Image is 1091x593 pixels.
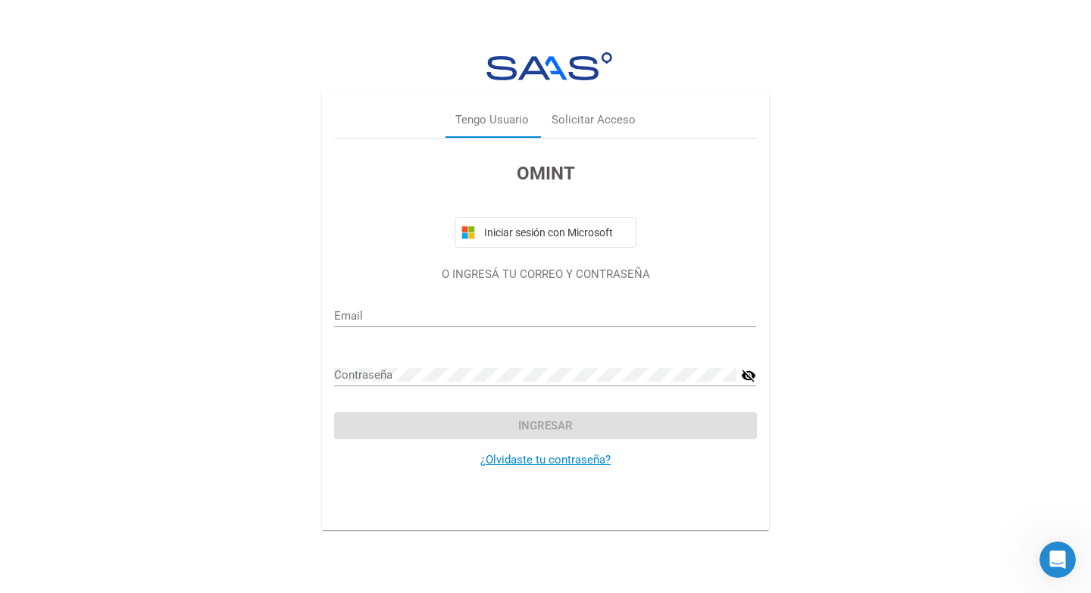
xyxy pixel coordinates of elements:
p: O INGRESÁ TU CORREO Y CONTRASEÑA [334,266,756,283]
span: Iniciar sesión con Microsoft [481,226,630,239]
h3: OMINT [334,160,756,187]
mat-icon: visibility_off [741,367,756,385]
div: Tengo Usuario [455,111,529,129]
a: ¿Olvidaste tu contraseña? [480,453,611,467]
button: Iniciar sesión con Microsoft [455,217,636,248]
button: Ingresar [334,412,756,439]
span: Ingresar [518,419,573,432]
div: Solicitar Acceso [552,111,636,129]
iframe: Intercom live chat [1039,542,1076,578]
